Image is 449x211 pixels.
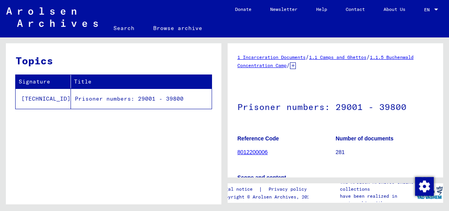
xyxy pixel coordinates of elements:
[306,53,309,60] span: /
[237,89,433,123] h1: Prisoner numbers: 29001 - 39800
[220,193,316,200] p: Copyright © Arolsen Archives, 2021
[366,53,370,60] span: /
[340,179,416,193] p: The Arolsen Archives online collections
[144,19,212,37] a: Browse archive
[237,54,306,60] a: 1 Incarceration Documents
[237,135,279,142] b: Reference Code
[262,185,316,193] a: Privacy policy
[71,75,212,89] th: Title
[424,7,433,12] span: EN
[104,19,144,37] a: Search
[237,149,268,155] a: 8012200006
[340,193,416,207] p: have been realized in partnership with
[16,75,71,89] th: Signature
[286,62,290,69] span: /
[220,185,316,193] div: |
[16,53,211,68] h3: Topics
[6,7,98,27] img: Arolsen_neg.svg
[336,135,394,142] b: Number of documents
[309,54,366,60] a: 1.1 Camps and Ghettos
[220,185,259,193] a: Legal notice
[71,89,212,109] td: Prisoner numbers: 29001 - 39800
[415,177,434,196] img: Change consent
[415,177,433,195] div: Change consent
[16,89,71,109] td: [TECHNICAL_ID]
[237,174,286,181] b: Scope and content
[336,148,433,156] p: 281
